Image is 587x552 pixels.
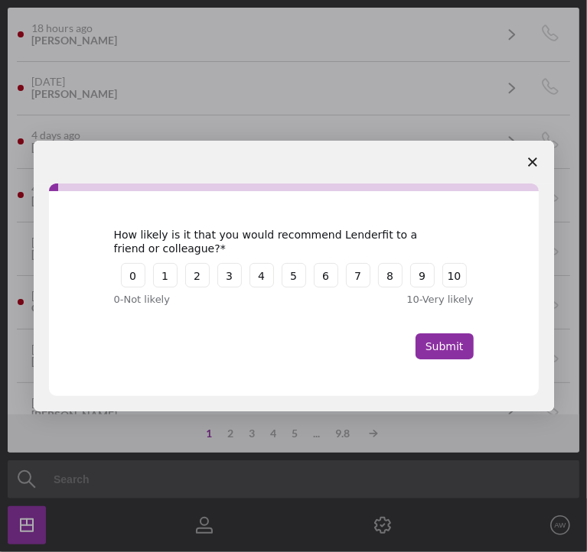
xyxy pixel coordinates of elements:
div: 0 - Not likely [114,292,252,307]
button: 1 [153,263,178,287]
span: Close survey [511,141,554,183]
button: Submit [416,333,474,359]
button: 2 [185,263,210,287]
button: 5 [282,263,306,287]
button: 10 [442,263,467,287]
button: 8 [378,263,403,287]
div: How likely is it that you would recommend Lenderfit to a friend or colleague? [114,228,451,255]
button: 0 [121,263,145,287]
button: 7 [346,263,370,287]
button: 9 [410,263,435,287]
div: 10 - Very likely [336,292,474,307]
button: 6 [314,263,338,287]
button: 3 [217,263,242,287]
button: 4 [249,263,274,287]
